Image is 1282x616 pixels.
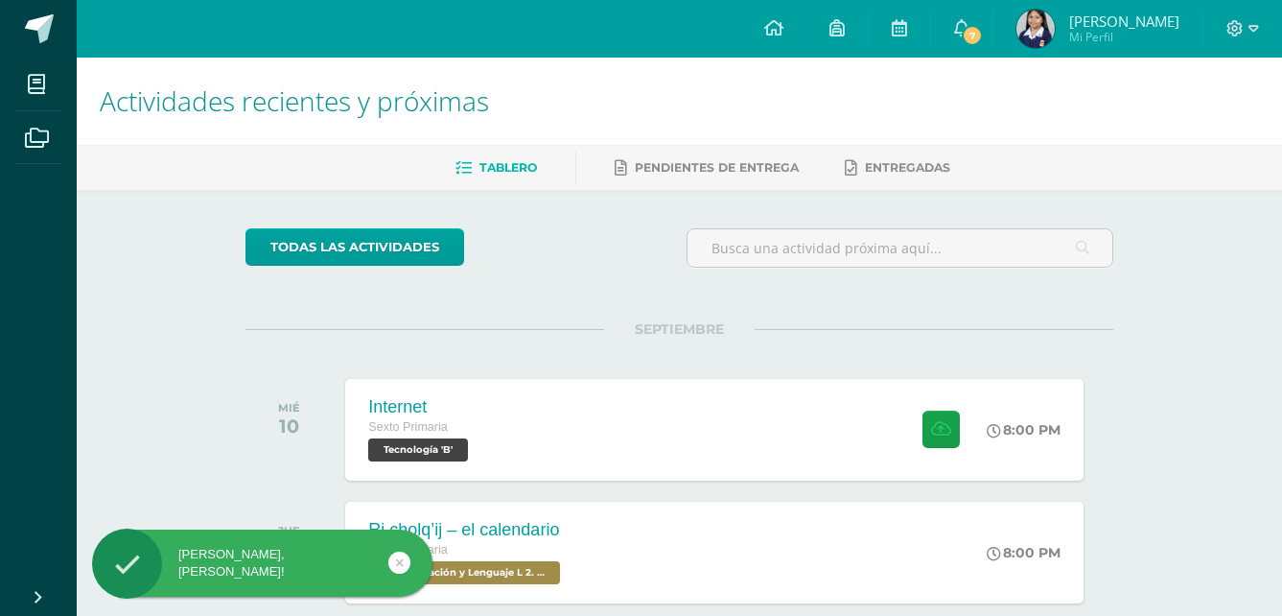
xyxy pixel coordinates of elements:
span: 7 [962,25,983,46]
div: Ri cholq’ij – el calendario [368,520,565,540]
div: 8:00 PM [987,544,1061,561]
div: 8:00 PM [987,421,1061,438]
span: Entregadas [865,160,950,175]
span: Tecnología 'B' [368,438,468,462]
a: Pendientes de entrega [615,153,799,183]
div: MIÉ [278,401,300,415]
span: Mi Perfil [1069,29,1179,45]
span: SEPTIEMBRE [604,320,755,338]
span: Tablero [479,160,537,175]
div: JUE [278,524,300,537]
span: [PERSON_NAME] [1069,12,1179,31]
div: Internet [368,397,473,417]
span: Pendientes de entrega [635,160,799,175]
a: Tablero [455,153,537,183]
div: [PERSON_NAME], [PERSON_NAME]! [92,546,432,580]
div: 10 [278,415,300,438]
a: todas las Actividades [245,228,464,266]
input: Busca una actividad próxima aquí... [688,229,1112,267]
span: Sexto Primaria [368,420,448,434]
a: Entregadas [845,153,950,183]
img: 42a24b2d2b7f7f0ea5196d3024e200b5.png [1016,10,1055,48]
span: Actividades recientes y próximas [100,83,489,119]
